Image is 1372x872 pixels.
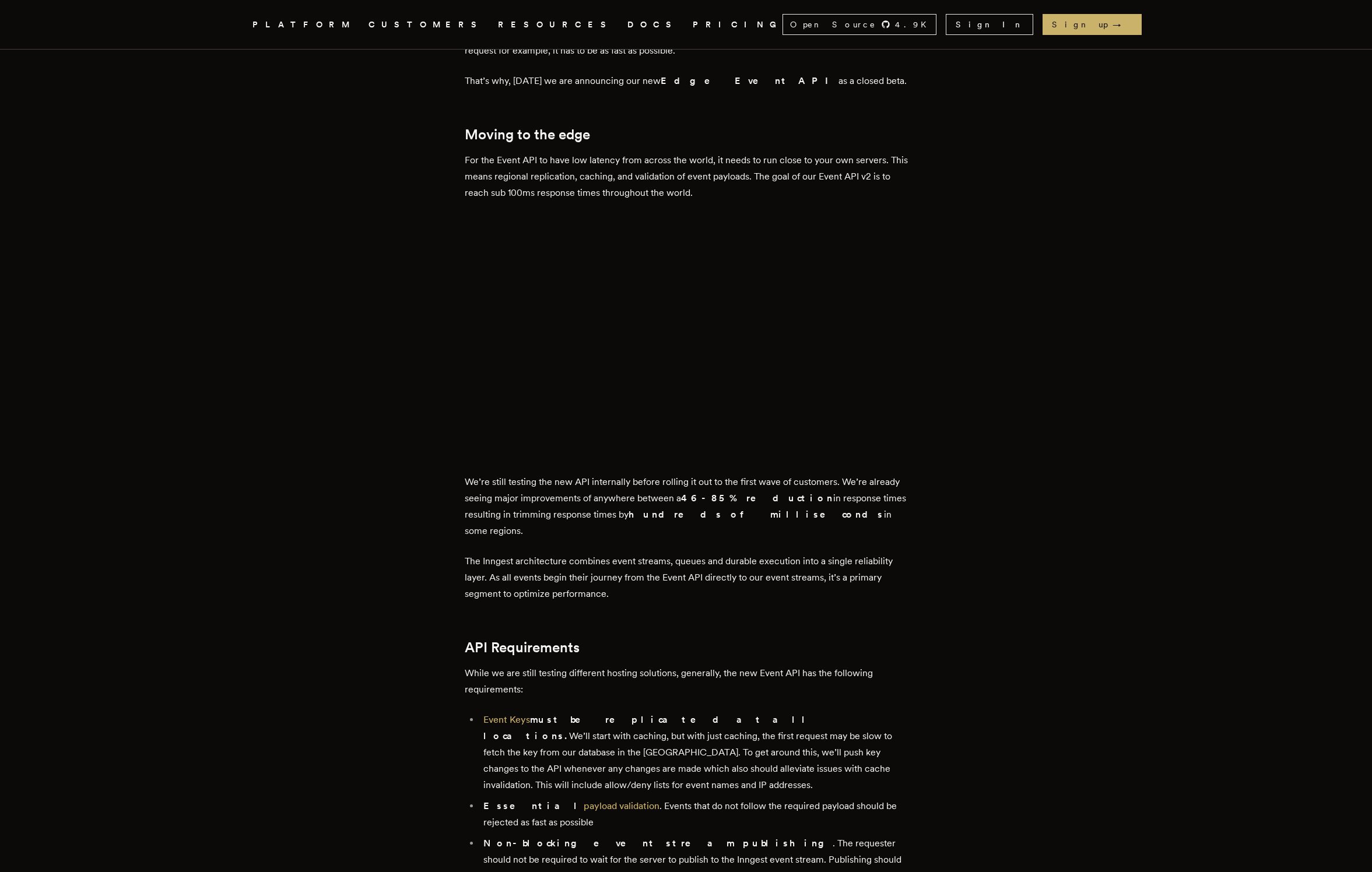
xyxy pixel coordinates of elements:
[465,152,908,201] p: For the Event API to have low latency from across the world, it needs to run close to your own se...
[483,800,659,811] strong: Essential
[681,493,833,504] strong: 46-85% reduction
[483,714,530,725] a: Event Keys
[480,712,908,793] li: We’ll start with caching, but with just caching, the first request may be slow to fetch the key f...
[465,474,908,539] p: We’re still testing the new API internally before rolling it out to the first wave of customers. ...
[369,17,484,32] a: CUSTOMERS
[693,17,783,32] a: PRICING
[465,553,908,602] p: The Inngest architecture combines event streams, queues and durable execution into a single relia...
[895,19,934,30] span: 4.9 K
[483,714,812,741] strong: must be replicated at all locations.
[627,17,679,32] a: DOCS
[1043,14,1142,35] a: Sign up
[465,126,908,143] h2: Moving to the edge
[584,800,659,811] a: payload validation
[1113,19,1132,30] span: →
[252,17,355,32] button: PLATFORM
[629,509,884,520] strong: hundreds of milliseconds
[498,17,613,32] button: RESOURCES
[946,14,1033,35] a: Sign In
[465,665,908,698] p: While we are still testing different hosting solutions, generally, the new Event API has the foll...
[480,798,908,831] li: . Events that do not follow the required payload should be rejected as fast as possible
[483,838,833,849] strong: Non-blocking event stream publishing
[465,639,908,656] h2: API Requirements
[661,75,838,86] strong: Edge Event API
[465,73,908,89] p: That’s why, [DATE] we are announcing our new as a closed beta.
[790,19,876,30] span: Open Source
